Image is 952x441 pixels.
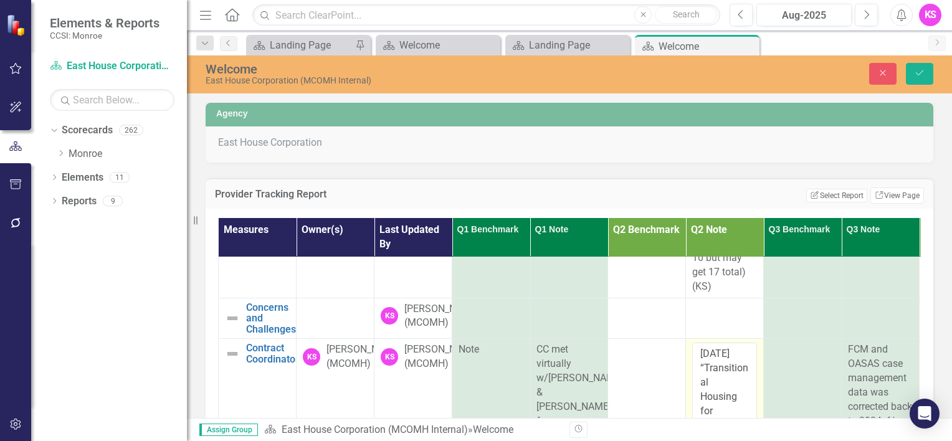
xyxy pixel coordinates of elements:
[206,62,608,76] div: Welcome
[761,8,847,23] div: Aug-2025
[215,189,560,200] h3: Provider Tracking Report
[379,37,497,53] a: Welcome
[103,196,123,206] div: 9
[910,399,940,429] div: Open Intercom Messenger
[50,89,174,111] input: Search Below...
[659,39,756,54] div: Welcome
[508,37,627,53] a: Landing Page
[249,37,352,53] a: Landing Page
[919,4,941,26] button: KS
[264,423,560,437] div: »
[246,302,296,335] a: Concerns and Challenges
[62,123,113,138] a: Scorecards
[62,171,103,185] a: Elements
[326,343,401,371] div: [PERSON_NAME] (MCOMH)
[303,348,320,366] div: KS
[473,424,513,435] div: Welcome
[50,59,174,73] a: East House Corporation (MCOMH Internal)
[381,307,398,325] div: KS
[246,343,299,364] a: Contract Coordinator
[225,311,240,326] img: Not Defined
[404,343,479,371] div: [PERSON_NAME] (MCOMH)
[50,31,159,40] small: CCSI: Monroe
[381,348,398,366] div: KS
[110,172,130,183] div: 11
[655,6,717,24] button: Search
[692,81,756,292] span: EH awarded 10 TAP beds for the re-entry populations. This was a RFP from OMH. at this time EH has...
[404,302,479,331] div: [PERSON_NAME] (MCOMH)
[206,76,608,85] div: East House Corporation (MCOMH Internal)
[282,424,468,435] a: East House Corporation (MCOMH Internal)
[673,9,700,19] span: Search
[399,37,497,53] div: Welcome
[199,424,258,436] span: Assign Group
[62,194,97,209] a: Reports
[5,13,29,37] img: ClearPoint Strategy
[806,189,867,202] button: Select Report
[119,125,143,136] div: 262
[270,37,352,53] div: Landing Page
[459,343,479,355] span: Note
[756,4,852,26] button: Aug-2025
[870,187,924,204] a: View Page
[50,16,159,31] span: Elements & Reports
[69,147,187,161] a: Monroe
[252,4,720,26] input: Search ClearPoint...
[225,346,240,361] img: Not Defined
[529,37,627,53] div: Landing Page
